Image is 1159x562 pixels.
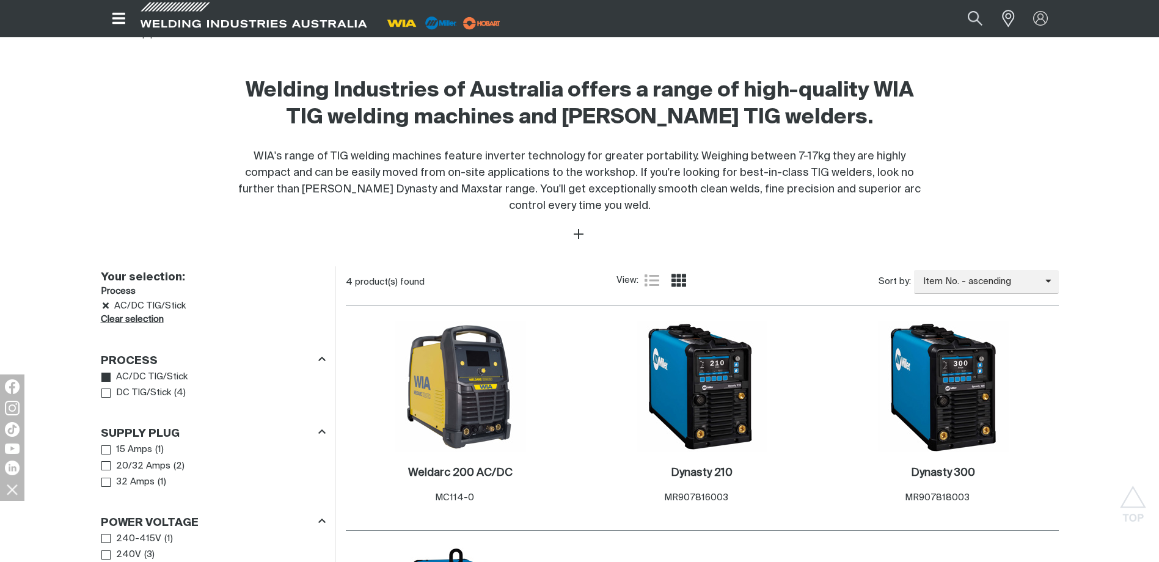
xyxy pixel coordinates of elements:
h2: Dynasty 300 [911,467,975,478]
span: ( 1 ) [155,443,164,457]
span: MR907818003 [905,493,970,502]
span: Sort by: [879,275,911,289]
span: 20/32 Amps [116,459,170,473]
h3: Process [101,354,158,368]
span: ( 2 ) [174,459,185,473]
h3: Supply Plug [101,427,180,441]
ul: Supply Plug [101,442,325,491]
li: AC/DC TIG/Stick [101,299,326,313]
span: WIA's range of TIG welding machines feature inverter technology for greater portability. Weighing... [238,151,921,211]
span: 32 Amps [116,475,155,489]
a: Remove AC/DC TIG/Stick [101,301,111,310]
div: Process [101,352,326,368]
span: DC TIG/Stick [116,386,171,400]
span: 240V [116,548,141,562]
img: Dynasty 300 [878,321,1009,452]
a: 20/32 Amps [101,458,171,475]
div: 4 [346,276,617,288]
span: 240-415V [116,532,161,546]
a: 240-415V [101,531,162,547]
section: Product list controls [346,266,1059,297]
span: ( 1 ) [164,532,173,546]
h2: Welding Industries of Australia offers a range of high-quality WIA TIG welding machines and [PERS... [235,78,924,131]
a: Clear filters selection [101,313,164,327]
img: hide socials [2,479,23,500]
img: LinkedIn [5,461,20,475]
a: miller [459,18,504,27]
h2: Weldarc 200 AC/DC [408,467,513,478]
input: Product name or item number... [938,5,995,32]
a: AC/DC TIG/Stick [101,369,188,385]
button: Scroll to top [1119,486,1147,513]
a: DC TIG/Stick [101,385,172,401]
div: Supply Plug [101,425,326,441]
span: AC/DC TIG/Stick [116,370,188,384]
img: Instagram [5,401,20,415]
a: List view [645,273,659,288]
img: Dynasty 210 [637,321,767,452]
span: ( 3 ) [144,548,155,562]
h2: Dynasty 210 [671,467,733,478]
img: miller [459,14,504,32]
a: 15 Amps [101,442,153,458]
div: Power Voltage [101,514,326,530]
h3: Power Voltage [101,516,199,530]
span: MC114-0 [435,493,474,502]
span: product(s) found [355,277,425,286]
h2: Your selection: [101,271,320,285]
h3: Process [101,285,326,299]
img: TikTok [5,422,20,437]
a: 32 Amps [101,474,155,491]
a: Weldarc 200 AC/DC [408,466,513,480]
img: YouTube [5,443,20,454]
span: ( 4 ) [174,386,186,400]
span: MR907816003 [664,493,728,502]
a: Dynasty 210 [671,466,733,480]
img: Facebook [5,379,20,394]
span: Item No. - ascending [914,275,1045,289]
span: ( 1 ) [158,475,166,489]
ul: Process [101,369,325,401]
span: 15 Amps [116,443,152,457]
span: View: [616,274,638,288]
button: Search products [954,5,996,32]
img: Weldarc 200 AC/DC [395,321,526,452]
span: AC/DC TIG/Stick [114,299,186,312]
a: Dynasty 300 [911,466,975,480]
